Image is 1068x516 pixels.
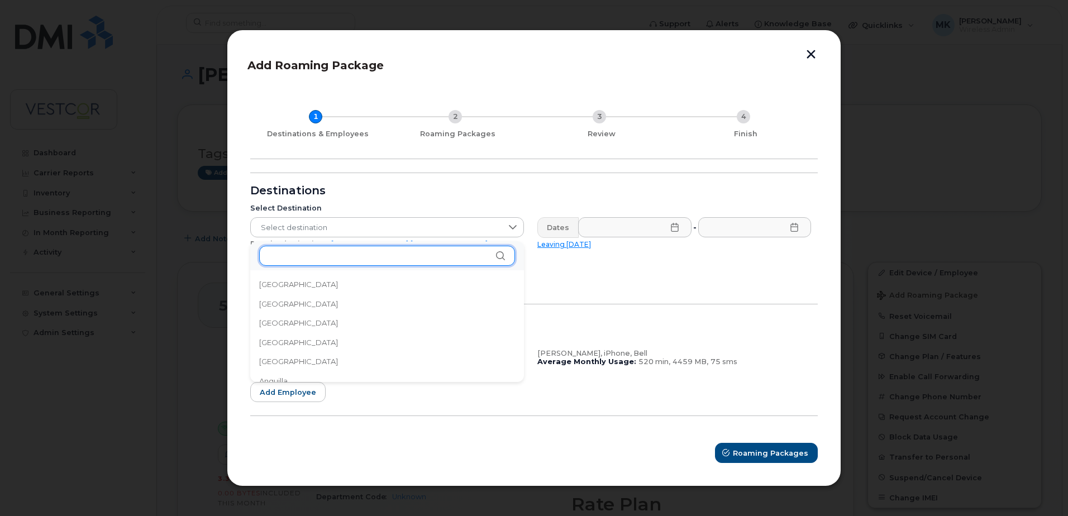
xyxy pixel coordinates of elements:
[259,356,338,367] span: [GEOGRAPHIC_DATA]
[250,333,524,352] li: Andorra
[411,240,488,248] a: [GEOGRAPHIC_DATA]
[259,318,338,328] span: [GEOGRAPHIC_DATA]
[698,217,812,237] input: Please fill out this field
[259,376,288,386] span: Anguilla
[691,217,699,237] div: -
[537,240,591,249] a: Leaving [DATE]
[259,337,338,348] span: [GEOGRAPHIC_DATA]
[250,275,524,294] li: Afghanistan
[534,130,669,138] div: Review
[673,357,708,366] span: 4459 MB,
[331,240,408,248] a: [GEOGRAPHIC_DATA]
[250,382,326,402] button: Add employee
[449,110,462,123] div: 2
[715,443,818,463] button: Roaming Packages
[250,204,524,213] div: Select Destination
[638,357,670,366] span: 520 min,
[537,349,811,358] div: [PERSON_NAME], iPhone, Bell
[678,130,813,138] div: Finish
[250,371,524,391] li: Anguilla
[578,217,692,237] input: Please fill out this field
[250,318,818,327] div: Employees
[737,110,750,123] div: 4
[247,59,384,72] span: Add Roaming Package
[250,294,524,314] li: Albania
[250,187,818,195] div: Destinations
[259,299,338,309] span: [GEOGRAPHIC_DATA]
[259,279,338,290] span: [GEOGRAPHIC_DATA]
[260,387,316,398] span: Add employee
[711,357,737,366] span: 75 sms
[250,240,329,248] span: Popular destinations:
[251,218,502,238] span: Select destination
[390,130,525,138] div: Roaming Packages
[593,110,606,123] div: 3
[250,313,524,333] li: Algeria
[537,357,636,366] b: Average Monthly Usage:
[733,448,808,458] span: Roaming Packages
[250,352,524,371] li: Angola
